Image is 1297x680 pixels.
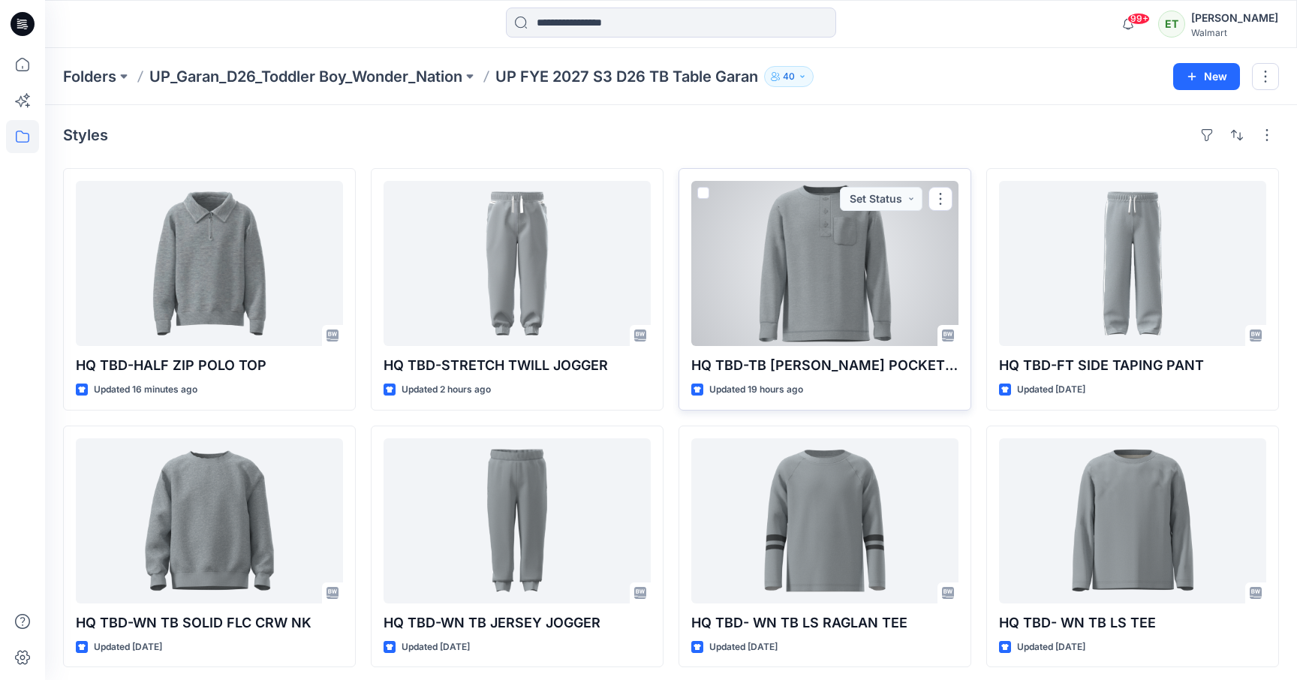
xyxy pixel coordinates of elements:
[76,438,343,603] a: HQ TBD-WN TB SOLID FLC CRW NK
[149,66,462,87] a: UP_Garan_D26_Toddler Boy_Wonder_Nation
[384,438,651,603] a: HQ TBD-WN TB JERSEY JOGGER
[709,639,778,655] p: Updated [DATE]
[1127,13,1150,25] span: 99+
[691,355,958,376] p: HQ TBD-TB [PERSON_NAME] POCKET TEE
[764,66,814,87] button: 40
[402,639,470,655] p: Updated [DATE]
[999,438,1266,603] a: HQ TBD- WN TB LS TEE
[999,181,1266,346] a: HQ TBD-FT SIDE TAPING PANT
[94,639,162,655] p: Updated [DATE]
[63,66,116,87] a: Folders
[999,612,1266,633] p: HQ TBD- WN TB LS TEE
[783,68,795,85] p: 40
[94,382,197,398] p: Updated 16 minutes ago
[384,181,651,346] a: HQ TBD-STRETCH TWILL JOGGER
[495,66,758,87] p: UP FYE 2027 S3 D26 TB Table Garan
[76,355,343,376] p: HQ TBD-HALF ZIP POLO TOP
[709,382,803,398] p: Updated 19 hours ago
[76,181,343,346] a: HQ TBD-HALF ZIP POLO TOP
[1191,27,1278,38] div: Walmart
[384,612,651,633] p: HQ TBD-WN TB JERSEY JOGGER
[384,355,651,376] p: HQ TBD-STRETCH TWILL JOGGER
[691,612,958,633] p: HQ TBD- WN TB LS RAGLAN TEE
[402,382,491,398] p: Updated 2 hours ago
[1191,9,1278,27] div: [PERSON_NAME]
[63,126,108,144] h4: Styles
[691,438,958,603] a: HQ TBD- WN TB LS RAGLAN TEE
[1017,382,1085,398] p: Updated [DATE]
[76,612,343,633] p: HQ TBD-WN TB SOLID FLC CRW NK
[999,355,1266,376] p: HQ TBD-FT SIDE TAPING PANT
[1173,63,1240,90] button: New
[1158,11,1185,38] div: ET
[691,181,958,346] a: HQ TBD-TB LS HENLEY POCKET TEE
[1017,639,1085,655] p: Updated [DATE]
